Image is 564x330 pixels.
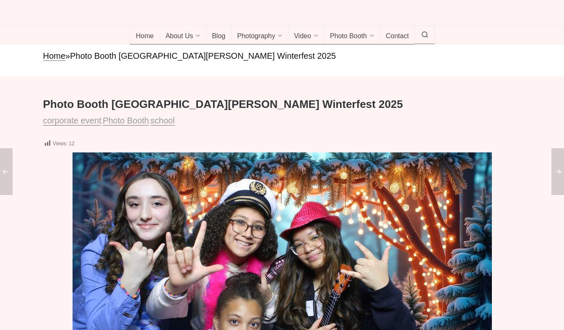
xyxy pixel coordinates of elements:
[65,51,70,60] span: »
[43,118,178,125] span: , ,
[103,116,149,126] a: Photo Booth
[70,51,336,60] span: Photo Booth [GEOGRAPHIC_DATA][PERSON_NAME] Winterfest 2025
[294,32,311,41] span: Video
[237,32,275,41] span: Photography
[136,32,154,41] span: Home
[43,51,65,61] a: Home
[151,116,175,126] a: school
[288,26,325,45] a: Video
[69,141,74,147] span: 12
[206,26,231,45] a: Blog
[212,32,225,41] span: Blog
[43,50,521,62] nav: breadcrumbs
[231,26,288,45] a: Photography
[380,26,415,45] a: Contact
[330,32,367,41] span: Photo Booth
[160,26,207,45] a: About Us
[53,141,68,147] span: Views:
[166,32,193,41] span: About Us
[130,26,160,45] a: Home
[386,32,409,41] span: Contact
[324,26,380,45] a: Photo Booth
[43,97,521,112] h1: Photo Booth [GEOGRAPHIC_DATA][PERSON_NAME] Winterfest 2025
[43,116,101,126] a: corporate event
